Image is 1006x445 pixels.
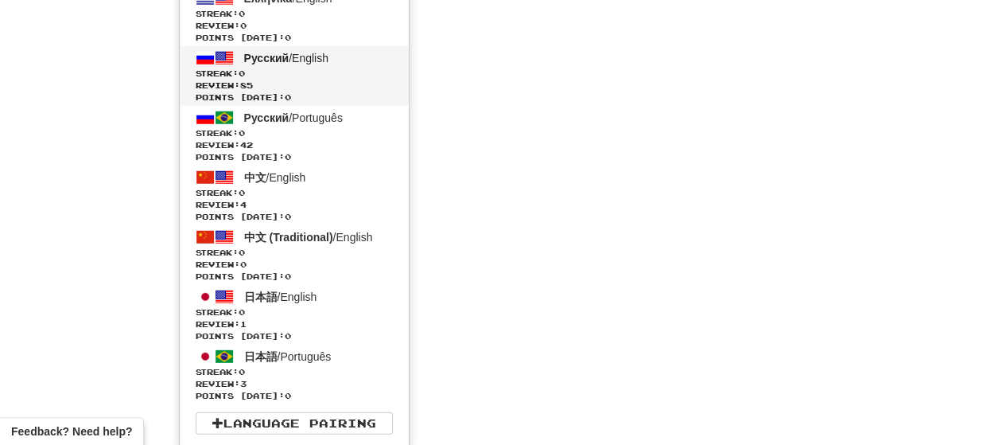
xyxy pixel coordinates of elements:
a: 中文 (Traditional)/EnglishStreak:0 Review:0Points [DATE]:0 [180,225,409,285]
span: Streak: [196,187,393,199]
a: Русский/PortuguêsStreak:0 Review:42Points [DATE]:0 [180,106,409,166]
span: Streak: [196,68,393,80]
span: Open feedback widget [11,424,132,439]
span: 0 [239,367,245,377]
span: Русский [244,111,289,124]
span: 0 [239,128,245,138]
a: Русский/EnglishStreak:0 Review:85Points [DATE]:0 [180,46,409,106]
span: 0 [239,307,245,317]
span: 日本語 [244,350,278,363]
span: Streak: [196,127,393,139]
span: 中文 (Traditional) [244,231,333,244]
span: Review: 1 [196,318,393,330]
span: / English [244,52,328,64]
a: 日本語/PortuguêsStreak:0 Review:3Points [DATE]:0 [180,345,409,404]
span: Review: 42 [196,139,393,151]
span: Points [DATE]: 0 [196,330,393,342]
span: 0 [239,9,245,18]
span: Points [DATE]: 0 [196,390,393,402]
span: Streak: [196,306,393,318]
span: Points [DATE]: 0 [196,32,393,44]
span: Streak: [196,366,393,378]
span: 0 [239,248,245,257]
a: Language Pairing [196,412,393,435]
span: Streak: [196,247,393,259]
a: 中文/EnglishStreak:0 Review:4Points [DATE]:0 [180,166,409,225]
span: / Português [244,350,332,363]
span: 日本語 [244,291,278,303]
span: Points [DATE]: 0 [196,271,393,283]
span: Points [DATE]: 0 [196,92,393,103]
span: / Português [244,111,343,124]
span: / English [244,291,317,303]
span: Points [DATE]: 0 [196,211,393,223]
span: Streak: [196,8,393,20]
a: 日本語/EnglishStreak:0 Review:1Points [DATE]:0 [180,285,409,345]
span: Review: 4 [196,199,393,211]
span: Points [DATE]: 0 [196,151,393,163]
span: Review: 0 [196,259,393,271]
span: 中文 [244,171,266,184]
span: 0 [239,68,245,78]
span: Review: 3 [196,378,393,390]
span: Review: 0 [196,20,393,32]
span: / English [244,231,373,244]
span: Review: 85 [196,80,393,92]
span: 0 [239,188,245,197]
span: Русский [244,52,289,64]
span: / English [244,171,306,184]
